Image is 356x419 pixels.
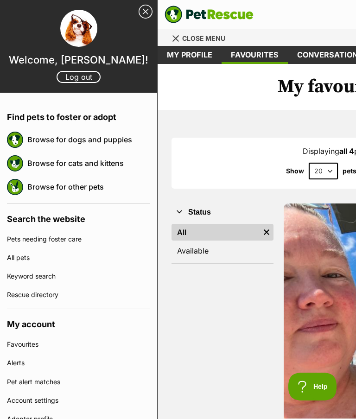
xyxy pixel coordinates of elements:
[7,267,150,286] a: Keyword search
[172,222,273,263] div: Status
[7,248,150,267] a: All pets
[7,373,150,391] a: Pet alert matches
[165,6,254,23] a: PetRescue
[139,5,153,19] a: Close Sidebar
[165,6,254,23] img: logo-e224e6f780fb5917bec1dbf3a21bbac754714ae5b6737aabdf751b685950b380.svg
[7,230,150,248] a: Pets needing foster care
[27,153,150,173] a: Browse for cats and kittens
[7,286,150,304] a: Rescue directory
[7,132,23,148] img: petrescue logo
[7,391,150,410] a: Account settings
[27,130,150,149] a: Browse for dogs and puppies
[172,224,260,241] a: All
[7,102,150,128] h4: Find pets to foster or adopt
[288,373,337,400] iframe: Help Scout Beacon - Open
[172,242,273,259] a: Available
[60,10,97,47] img: profile image
[7,179,23,195] img: petrescue logo
[339,146,354,156] strong: all 4
[182,34,225,42] span: Close menu
[172,206,273,218] button: Status
[260,224,273,241] a: Remove filter
[158,46,222,64] a: My profile
[172,29,232,46] a: Menu
[57,71,101,83] a: Log out
[7,155,23,171] img: petrescue logo
[7,335,150,354] a: Favourites
[286,167,304,175] span: Show
[7,354,150,372] a: Alerts
[222,46,288,64] a: Favourites
[27,177,150,197] a: Browse for other pets
[7,204,150,230] h4: Search the website
[7,309,150,335] h4: My account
